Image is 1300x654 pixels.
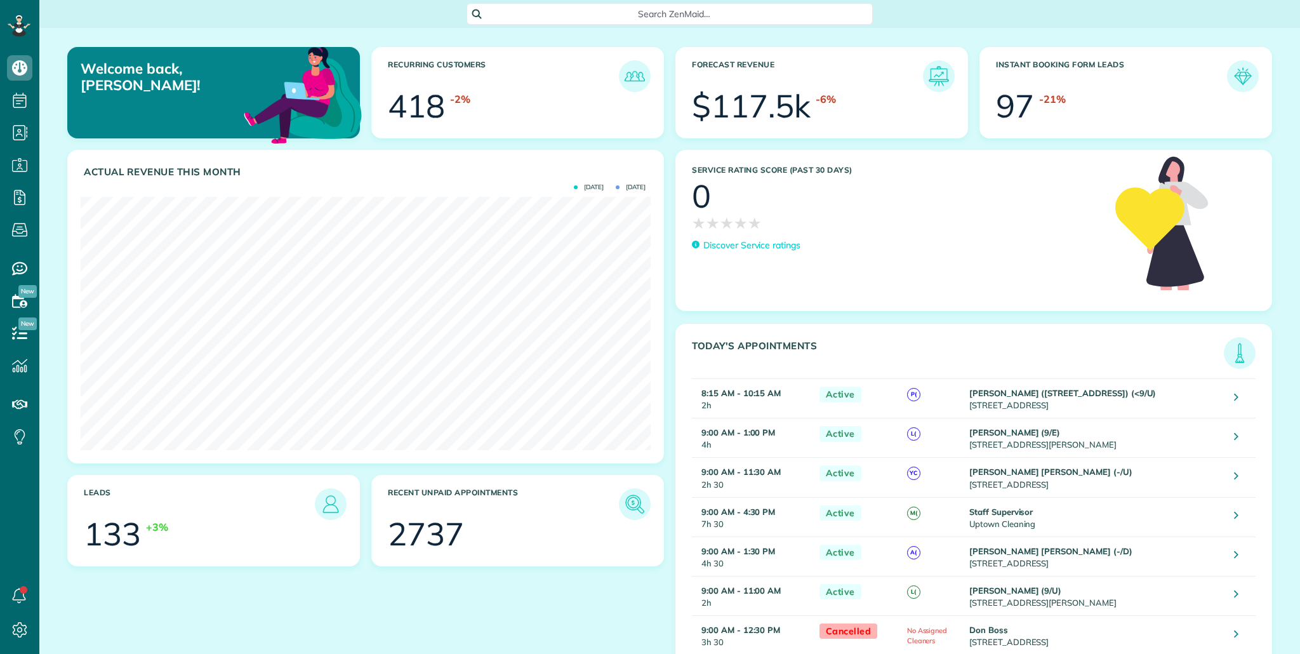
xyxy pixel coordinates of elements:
img: dashboard_welcome-42a62b7d889689a78055ac9021e634bf52bae3f8056760290aed330b23ab8690.png [241,32,364,156]
span: Active [819,465,861,481]
span: Active [819,545,861,561]
div: -6% [816,92,836,107]
td: [STREET_ADDRESS] [966,458,1224,497]
strong: [PERSON_NAME] (9/U) [969,585,1061,596]
span: M( [907,507,920,520]
span: No Assigned Cleaners [907,626,948,645]
strong: [PERSON_NAME] ([STREET_ADDRESS]) (<9/U) [969,388,1156,398]
h3: Forecast Revenue [692,60,923,92]
strong: 9:00 AM - 1:00 PM [701,427,775,437]
td: [STREET_ADDRESS][PERSON_NAME] [966,576,1224,615]
div: 133 [84,518,141,550]
div: 0 [692,180,711,212]
td: 2h [692,576,813,615]
img: icon_todays_appointments-901f7ab196bb0bea1936b74009e4eb5ffbc2d2711fa7634e0d609ed5ef32b18b.png [1227,340,1252,366]
strong: [PERSON_NAME] [PERSON_NAME] (-/D) [969,546,1132,556]
div: -2% [450,92,470,107]
strong: Staff Supervisor [969,507,1033,517]
p: Welcome back, [PERSON_NAME]! [81,60,267,94]
img: icon_forecast_revenue-8c13a41c7ed35a8dcfafea3cbb826a0462acb37728057bba2d056411b612bbbe.png [926,63,952,89]
span: ★ [748,212,762,234]
td: 4h 30 [692,537,813,576]
strong: 8:15 AM - 10:15 AM [701,388,781,398]
h3: Instant Booking Form Leads [996,60,1227,92]
span: [DATE] [574,184,604,190]
span: L( [907,585,920,599]
td: Uptown Cleaning [966,497,1224,537]
td: 7h 30 [692,497,813,537]
h3: Today's Appointments [692,340,1224,369]
h3: Service Rating score (past 30 days) [692,166,1103,175]
strong: 9:00 AM - 1:30 PM [701,546,775,556]
td: [STREET_ADDRESS] [966,379,1224,418]
td: [STREET_ADDRESS][PERSON_NAME] [966,418,1224,458]
strong: 9:00 AM - 12:30 PM [701,625,780,635]
div: $117.5k [692,90,811,122]
span: New [18,285,37,298]
span: P( [907,388,920,401]
strong: 9:00 AM - 11:00 AM [701,585,781,596]
span: New [18,317,37,330]
span: Active [819,426,861,442]
div: +3% [146,520,168,535]
span: A( [907,546,920,559]
span: Active [819,505,861,521]
h3: Leads [84,488,315,520]
div: -21% [1039,92,1066,107]
h3: Recent unpaid appointments [388,488,619,520]
strong: [PERSON_NAME] (9/E) [969,427,1060,437]
span: Active [819,387,861,403]
strong: 9:00 AM - 11:30 AM [701,467,781,477]
span: L( [907,427,920,441]
a: Discover Service ratings [692,239,800,252]
td: 2h [692,379,813,418]
strong: [PERSON_NAME] [PERSON_NAME] (-/U) [969,467,1132,477]
td: 2h 30 [692,458,813,497]
span: Cancelled [819,624,878,639]
span: [DATE] [616,184,646,190]
h3: Recurring Customers [388,60,619,92]
p: Discover Service ratings [703,239,800,252]
img: icon_unpaid_appointments-47b8ce3997adf2238b356f14209ab4cced10bd1f174958f3ca8f1d0dd7fffeee.png [622,491,647,517]
strong: 9:00 AM - 4:30 PM [701,507,775,517]
div: 418 [388,90,445,122]
img: icon_recurring_customers-cf858462ba22bcd05b5a5880d41d6543d210077de5bb9ebc9590e49fd87d84ed.png [622,63,647,89]
span: YC [907,467,920,480]
strong: Don Boss [969,625,1008,635]
img: icon_form_leads-04211a6a04a5b2264e4ee56bc0799ec3eb69b7e499cbb523a139df1d13a81ae0.png [1230,63,1256,89]
span: ★ [734,212,748,234]
div: 97 [996,90,1034,122]
td: 4h [692,418,813,458]
span: ★ [706,212,720,234]
img: icon_leads-1bed01f49abd5b7fead27621c3d59655bb73ed531f8eeb49469d10e621d6b896.png [318,491,343,517]
span: ★ [720,212,734,234]
div: 2737 [388,518,464,550]
h3: Actual Revenue this month [84,166,651,178]
span: Active [819,584,861,600]
td: [STREET_ADDRESS] [966,537,1224,576]
span: ★ [692,212,706,234]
